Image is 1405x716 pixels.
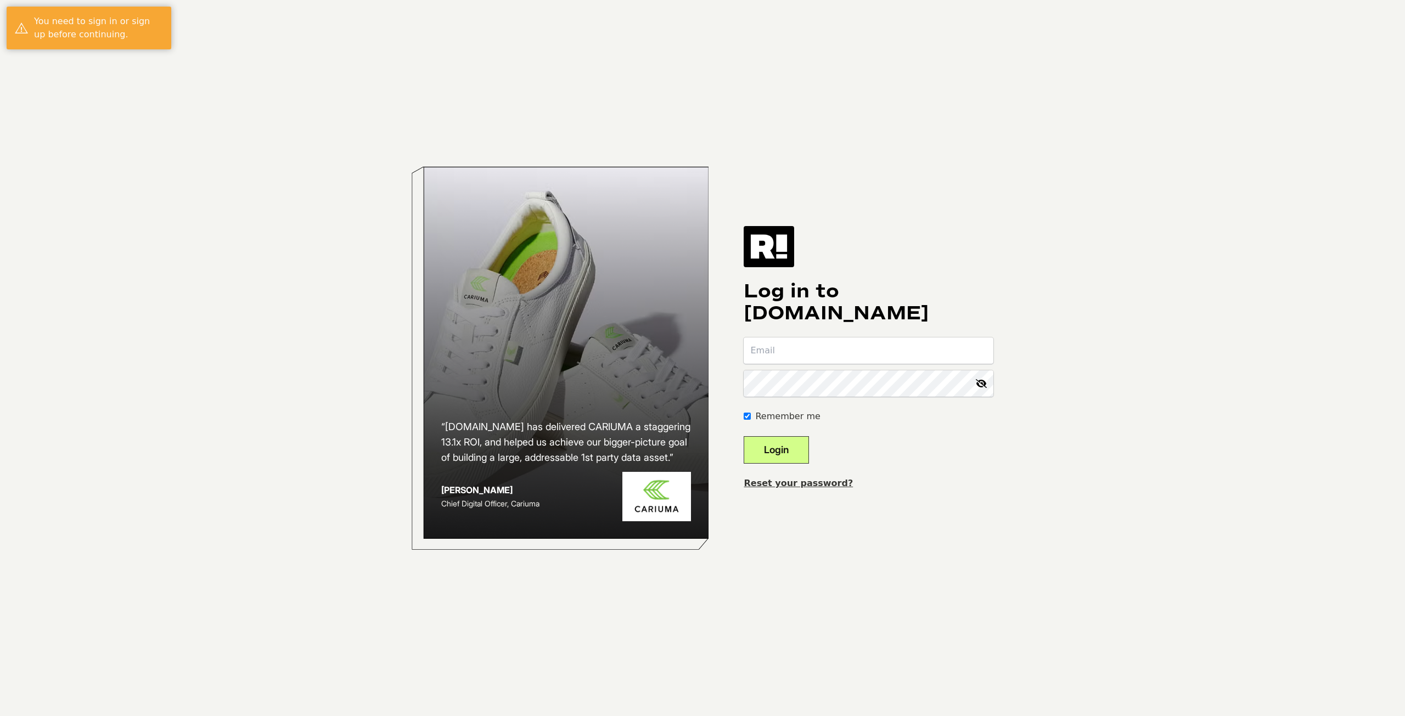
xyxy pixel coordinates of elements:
[441,499,539,508] span: Chief Digital Officer, Cariuma
[441,484,513,495] strong: [PERSON_NAME]
[755,410,820,423] label: Remember me
[744,436,809,464] button: Login
[441,419,692,465] h2: “[DOMAIN_NAME] has delivered CARIUMA a staggering 13.1x ROI, and helped us achieve our bigger-pic...
[34,15,163,41] div: You need to sign in or sign up before continuing.
[744,280,993,324] h1: Log in to [DOMAIN_NAME]
[744,478,853,488] a: Reset your password?
[744,337,993,364] input: Email
[622,472,691,522] img: Cariuma
[744,226,794,267] img: Retention.com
